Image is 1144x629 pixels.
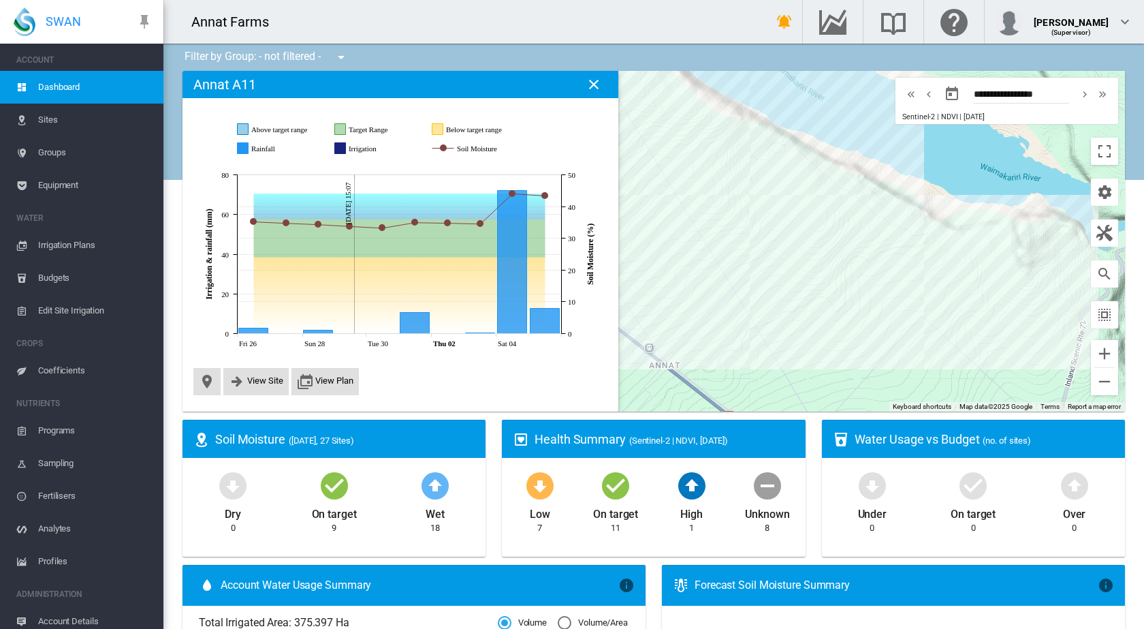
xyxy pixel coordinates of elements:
span: WATER [16,207,153,229]
button: Zoom out [1091,368,1118,395]
span: View Plan [315,375,353,386]
div: Dry [225,502,241,522]
g: Irrigation [335,142,418,155]
span: Budgets [38,262,153,294]
tspan: Sun 28 [304,339,325,348]
div: 1 [689,522,694,534]
tspan: Irrigation & rainfall (mm) [204,209,214,299]
span: CROPS [16,333,153,354]
button: icon-chevron-left [920,86,938,102]
a: Report a map error [1068,403,1121,410]
button: icon-magnify [1091,260,1118,288]
span: | [DATE] [959,112,984,121]
div: 0 [971,522,976,534]
tspan: 40 [568,203,575,211]
button: icon-chevron-double-right [1094,86,1111,102]
md-icon: Go to the Data Hub [816,14,849,30]
g: Above target range [238,123,321,136]
div: 9 [332,522,336,534]
span: Sites [38,104,153,136]
div: 0 [870,522,874,534]
md-icon: icon-menu-down [333,49,349,65]
md-icon: icon-checkbox-marked-circle [599,469,632,502]
span: ADMINISTRATION [16,583,153,605]
md-icon: icon-thermometer-lines [673,577,689,594]
button: Close [580,71,607,98]
span: Programs [38,414,153,447]
tspan: 10 [568,298,575,306]
md-icon: icon-chevron-down [1117,14,1133,30]
button: icon-arrow-right-bold View Site [229,373,283,390]
circle: Soil Moisture Oct 01, 2025 34.91650291707981 [412,219,417,225]
div: Annat Farms [191,12,281,31]
g: Below target range [432,123,515,136]
span: Sampling [38,447,153,480]
span: SWAN [46,13,81,30]
circle: Soil Moisture Oct 04, 2025 44 [509,191,515,196]
md-icon: icon-information [1098,577,1114,594]
span: ACCOUNT [16,49,153,71]
div: On target [951,502,996,522]
g: Rainfall Sep 26, 2025 2.8 [239,328,268,334]
div: High [680,502,703,522]
tspan: Sat 04 [498,339,517,348]
span: (Supervisor) [1051,29,1092,36]
circle: Soil Moisture Sep 26, 2025 35.16786483926018 [251,219,256,224]
span: ([DATE], 27 Sites) [289,435,354,446]
button: Keyboard shortcuts [893,402,951,412]
md-icon: icon-map-marker-radius [193,431,210,448]
md-icon: icon-arrow-up-bold-circle [1058,469,1091,502]
tspan: 50 [568,171,575,179]
span: Sentinel-2 | NDVI [902,112,957,121]
span: Profiles [38,545,153,578]
md-icon: icon-arrow-up-bold-circle [676,469,708,502]
g: Target Range [335,123,418,136]
span: (Sentinel-2 | NDVI, [DATE]) [629,435,728,446]
md-icon: icon-cup-water [833,431,849,448]
div: Low [530,502,550,522]
button: icon-menu-down [328,44,355,71]
button: icon-cog [1091,179,1118,206]
button: icon-chevron-right [1076,86,1094,102]
div: [PERSON_NAME] [1034,10,1109,24]
a: Terms [1040,403,1060,410]
span: Edit Site Irrigation [38,294,153,327]
button: Zoom in [1091,340,1118,367]
tspan: 20 [568,266,575,275]
span: Equipment [38,169,153,202]
md-icon: icon-chevron-double-right [1095,86,1110,102]
div: 0 [231,522,236,534]
span: Fertilisers [38,480,153,512]
g: Soil Moisture [432,142,526,155]
span: NUTRIENTS [16,393,153,414]
tspan: 40 [221,251,229,259]
md-icon: icon-arrow-down-bold-circle [856,469,889,502]
div: On target [593,502,638,522]
div: Over [1063,502,1086,522]
tspan: 20 [221,290,229,298]
tspan: 0 [225,330,229,338]
md-icon: icon-checkbox-marked-circle [318,469,351,502]
span: Groups [38,136,153,169]
circle: Soil Moisture Sep 27, 2025 34.70319149262716 [283,220,289,226]
circle: Soil Moisture Sep 29, 2025 33.719382917079805 [347,224,352,229]
div: 0 [1072,522,1077,534]
div: 8 [765,522,769,534]
button: icon-select-all [1091,301,1118,328]
h2: Annat A11 [193,76,256,93]
img: SWAN-Landscape-Logo-Colour-drop.png [14,7,35,36]
md-icon: icon-calendar-multiple [297,373,313,390]
div: Under [858,502,887,522]
md-icon: icon-arrow-down-bold-circle [217,469,249,502]
button: icon-map-marker [199,373,215,390]
tspan: 80 [221,171,229,179]
tspan: Soil Moisture (%) [586,224,595,285]
g: Rainfall Oct 05, 2025 12.6 [530,309,560,334]
md-icon: icon-information [618,577,635,594]
circle: Soil Moisture Oct 03, 2025 34.4856229170798 [477,221,483,226]
md-icon: icon-magnify [1096,266,1113,282]
md-icon: icon-select-all [1096,307,1113,323]
md-icon: icon-bell-ring [776,14,793,30]
md-icon: icon-chevron-right [1077,86,1092,102]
